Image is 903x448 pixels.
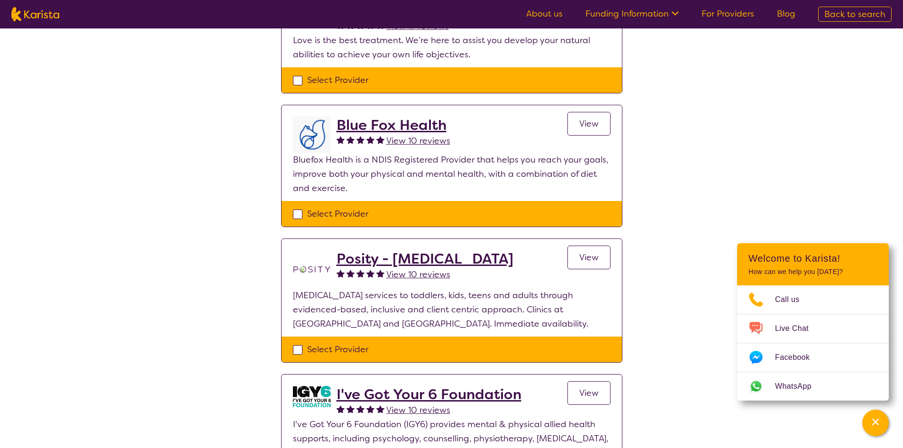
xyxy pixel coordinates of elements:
[737,243,889,401] div: Channel Menu
[376,405,384,413] img: fullstar
[526,8,563,19] a: About us
[347,136,355,144] img: fullstar
[386,267,450,282] a: View 10 reviews
[293,250,331,288] img: t1bslo80pcylnzwjhndq.png
[748,268,877,276] p: How can we help you [DATE]?
[347,269,355,277] img: fullstar
[777,8,795,19] a: Blog
[579,252,599,263] span: View
[702,8,754,19] a: For Providers
[775,321,820,336] span: Live Chat
[775,293,811,307] span: Call us
[356,269,365,277] img: fullstar
[337,250,513,267] a: Posity - [MEDICAL_DATA]
[775,379,823,393] span: WhatsApp
[567,246,611,269] a: View
[386,134,450,148] a: View 10 reviews
[567,112,611,136] a: View
[567,381,611,405] a: View
[737,372,889,401] a: Web link opens in a new tab.
[376,269,384,277] img: fullstar
[337,405,345,413] img: fullstar
[347,405,355,413] img: fullstar
[356,136,365,144] img: fullstar
[818,7,892,22] a: Back to search
[386,269,450,280] span: View 10 reviews
[579,118,599,129] span: View
[775,350,821,365] span: Facebook
[293,153,611,195] p: Bluefox Health is a NDIS Registered Provider that helps you reach your goals, improve both your p...
[579,387,599,399] span: View
[824,9,885,20] span: Back to search
[386,135,450,146] span: View 10 reviews
[748,253,877,264] h2: Welcome to Karista!
[293,33,611,62] p: Love is the best treatment. We’re here to assist you develop your natural abilities to achieve yo...
[337,117,450,134] a: Blue Fox Health
[386,403,450,417] a: View 10 reviews
[862,410,889,436] button: Channel Menu
[386,404,450,416] span: View 10 reviews
[11,7,59,21] img: Karista logo
[356,405,365,413] img: fullstar
[337,386,521,403] a: I've Got Your 6 Foundation
[337,269,345,277] img: fullstar
[366,269,374,277] img: fullstar
[293,117,331,153] img: lyehhyr6avbivpacwqcf.png
[366,405,374,413] img: fullstar
[366,136,374,144] img: fullstar
[293,386,331,407] img: aw0qclyvxjfem2oefjis.jpg
[585,8,679,19] a: Funding Information
[376,136,384,144] img: fullstar
[293,288,611,331] p: [MEDICAL_DATA] services to toddlers, kids, teens and adults through evidenced-based, inclusive an...
[337,136,345,144] img: fullstar
[737,285,889,401] ul: Choose channel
